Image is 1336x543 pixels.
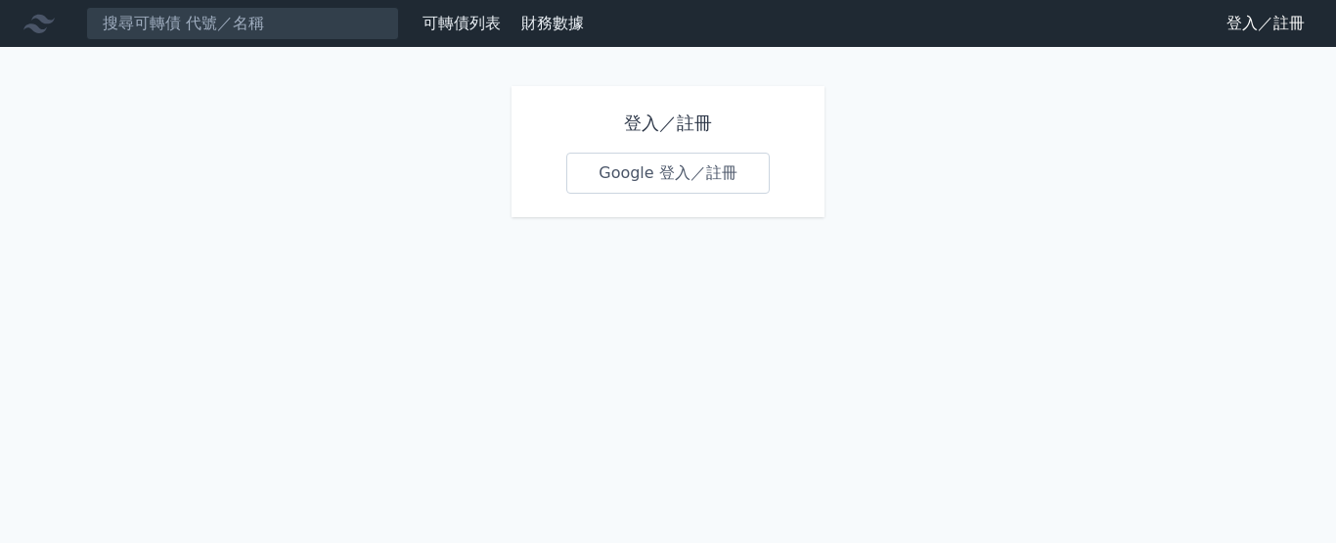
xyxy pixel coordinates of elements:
[423,14,501,32] a: 可轉債列表
[86,7,399,40] input: 搜尋可轉債 代號／名稱
[1211,8,1320,39] a: 登入／註冊
[566,153,770,194] a: Google 登入／註冊
[566,110,770,137] h1: 登入／註冊
[521,14,584,32] a: 財務數據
